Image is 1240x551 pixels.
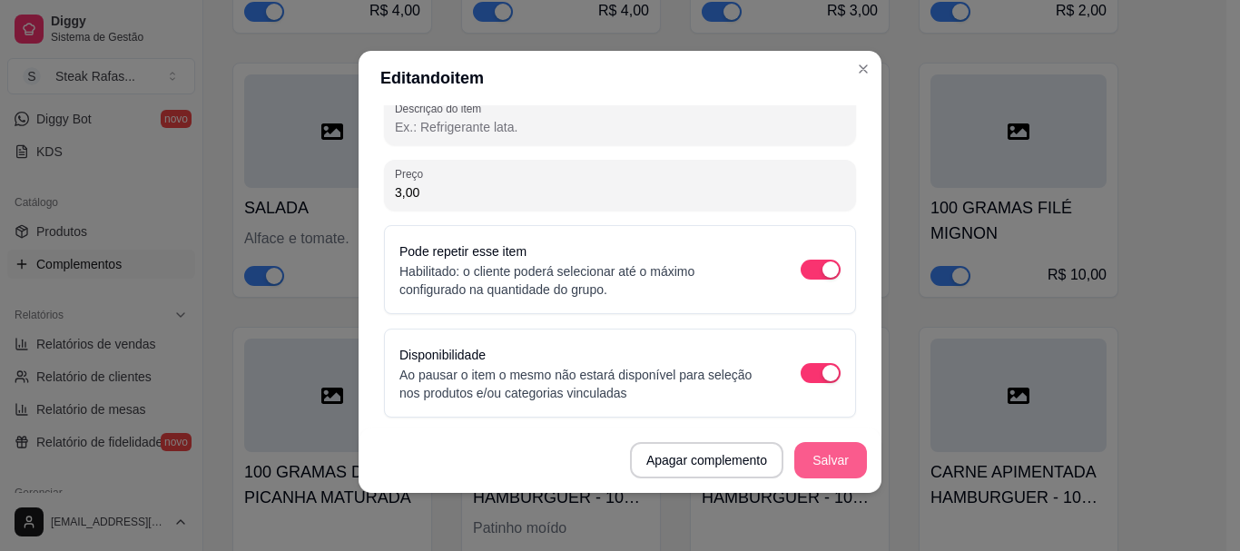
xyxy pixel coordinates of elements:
label: Disponibilidade [399,348,486,362]
button: Apagar complemento [630,442,783,478]
p: Habilitado: o cliente poderá selecionar até o máximo configurado na quantidade do grupo. [399,262,764,299]
button: Salvar [794,442,867,478]
label: Preço [395,166,429,182]
header: Editando item [359,51,881,105]
label: Descrição do item [395,101,487,116]
button: Close [849,54,878,84]
label: Pode repetir esse item [399,244,527,259]
input: Descrição do item [395,118,845,136]
input: Preço [395,183,845,202]
p: Ao pausar o item o mesmo não estará disponível para seleção nos produtos e/ou categorias vinculadas [399,366,764,402]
